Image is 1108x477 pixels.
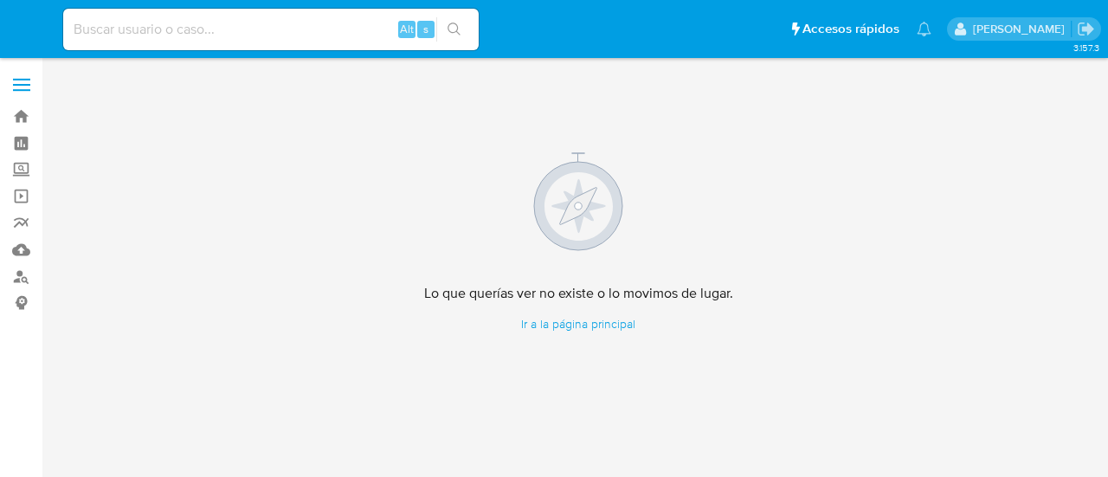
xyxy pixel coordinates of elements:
[802,20,899,38] span: Accesos rápidos
[424,316,733,332] a: Ir a la página principal
[973,21,1071,37] p: alicia.aldreteperez@mercadolibre.com.mx
[424,285,733,302] h4: Lo que querías ver no existe o lo movimos de lugar.
[1077,20,1095,38] a: Salir
[423,21,428,37] span: s
[436,17,472,42] button: search-icon
[917,22,931,36] a: Notificaciones
[400,21,414,37] span: Alt
[63,18,479,41] input: Buscar usuario o caso...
